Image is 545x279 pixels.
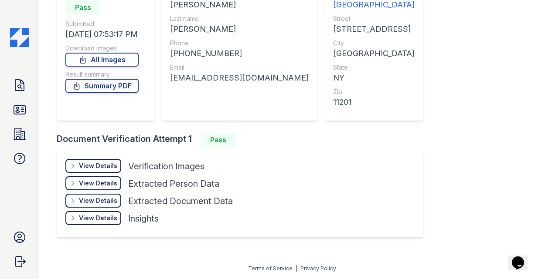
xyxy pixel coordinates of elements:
div: View Details [79,179,117,188]
div: | [296,265,297,272]
div: Download Images [65,44,139,53]
div: Insights [128,212,159,225]
div: Pass [65,0,100,14]
div: Email [170,63,309,72]
div: [PHONE_NUMBER] [170,47,309,60]
a: Summary PDF [65,79,139,93]
div: Phone [170,39,309,47]
a: Terms of Service [248,265,293,272]
div: 11201 [333,96,415,108]
div: [PERSON_NAME] [170,23,309,35]
div: Zip [333,87,415,96]
div: NY [333,72,415,84]
div: Extracted Person Data [128,178,219,190]
div: Pass [201,133,235,147]
a: All Images [65,53,139,67]
div: Street [333,14,415,23]
div: Result summary [65,70,139,79]
div: View Details [79,161,117,170]
div: [STREET_ADDRESS] [333,23,415,35]
div: View Details [79,196,117,205]
div: View Details [79,214,117,222]
div: City [333,39,415,47]
div: State [333,63,415,72]
a: Privacy Policy [300,265,336,272]
div: [DATE] 07:53:17 PM [65,28,139,40]
div: Extracted Document Data [128,195,233,207]
div: [EMAIL_ADDRESS][DOMAIN_NAME] [170,72,309,84]
div: Document Verification Attempt 1 [57,133,430,147]
div: Last name [170,14,309,23]
div: Verification Images [128,160,204,172]
div: [GEOGRAPHIC_DATA] [333,47,415,60]
img: CE_Icon_Blue-c292c112584629df590d857e76928e9f676e5b41ef8f769ba2f05ee15b207248.png [10,28,29,47]
iframe: chat widget [508,244,536,270]
div: Submitted [65,20,139,28]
